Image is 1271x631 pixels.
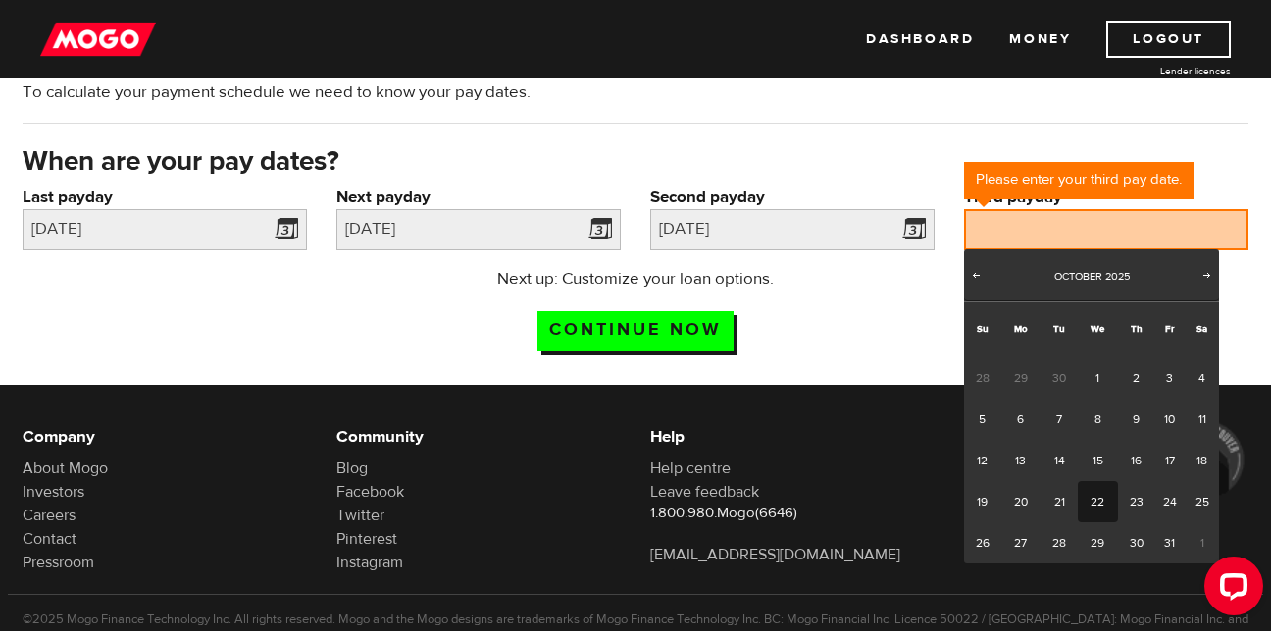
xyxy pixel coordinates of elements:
a: Blog [336,459,368,478]
span: Next [1199,267,1215,283]
a: 26 [964,522,1000,563]
label: Second payday [650,185,935,209]
a: Twitter [336,506,384,525]
a: Lender licences [1084,64,1231,78]
a: 10 [1154,399,1185,440]
a: Investors [23,482,84,502]
span: 28 [964,358,1000,399]
a: 2 [1118,358,1154,399]
span: Monday [1014,322,1028,335]
h3: When are your pay dates? [23,146,1248,177]
a: Leave feedback [650,482,759,502]
a: 29 [1078,522,1118,563]
a: 7 [1041,399,1077,440]
span: 2025 [1105,269,1130,284]
a: 31 [1154,522,1185,563]
a: 3 [1154,358,1185,399]
a: 28 [1041,522,1077,563]
a: 19 [964,481,1000,522]
a: [EMAIL_ADDRESS][DOMAIN_NAME] [650,545,900,564]
span: 30 [1041,358,1077,399]
a: 23 [1118,481,1154,522]
a: 24 [1154,481,1185,522]
a: Pressroom [23,553,94,572]
a: Money [1009,21,1071,58]
span: Friday [1165,322,1174,335]
a: Prev [966,267,986,287]
a: Pinterest [336,529,397,549]
a: 20 [1000,481,1041,522]
a: Instagram [336,553,403,572]
iframe: LiveChat chat widget [1189,549,1271,631]
p: Next up: Customize your loan options. [441,267,831,291]
span: 29 [1000,358,1041,399]
h6: Help [650,425,935,449]
a: Logout [1106,21,1231,58]
a: 13 [1000,440,1041,481]
input: Continue now [537,311,734,351]
a: 30 [1118,522,1154,563]
a: 1 [1078,358,1118,399]
span: Thursday [1131,322,1143,335]
h6: Company [23,425,307,449]
span: October [1054,269,1102,284]
img: mogo_logo-11ee424be714fa7cbb0f0f49df9e16ec.png [40,21,156,58]
a: 12 [964,440,1000,481]
a: 8 [1078,399,1118,440]
p: 1.800.980.Mogo(6646) [650,504,935,523]
a: Next [1197,267,1217,287]
a: Facebook [336,482,404,502]
span: Sunday [977,322,989,335]
a: 11 [1185,399,1219,440]
a: Help centre [650,459,731,478]
a: 25 [1185,481,1219,522]
label: Next payday [336,185,621,209]
a: About Mogo [23,459,108,478]
a: 15 [1078,440,1118,481]
span: Wednesday [1091,322,1104,335]
a: Contact [23,529,76,549]
span: Saturday [1196,322,1207,335]
label: Last payday [23,185,307,209]
h6: Community [336,425,621,449]
p: To calculate your payment schedule we need to know your pay dates. [23,80,1248,104]
a: 21 [1041,481,1077,522]
span: Tuesday [1053,322,1065,335]
a: 6 [1000,399,1041,440]
a: 14 [1041,440,1077,481]
a: 27 [1000,522,1041,563]
span: Prev [968,267,984,283]
a: 17 [1154,440,1185,481]
a: 16 [1118,440,1154,481]
a: Careers [23,506,76,525]
a: 5 [964,399,1000,440]
a: 22 [1078,481,1118,522]
a: Dashboard [866,21,974,58]
a: 9 [1118,399,1154,440]
span: 1 [1185,522,1219,563]
a: 18 [1185,440,1219,481]
a: 4 [1185,358,1219,399]
div: Please enter your third pay date. [964,162,1194,199]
